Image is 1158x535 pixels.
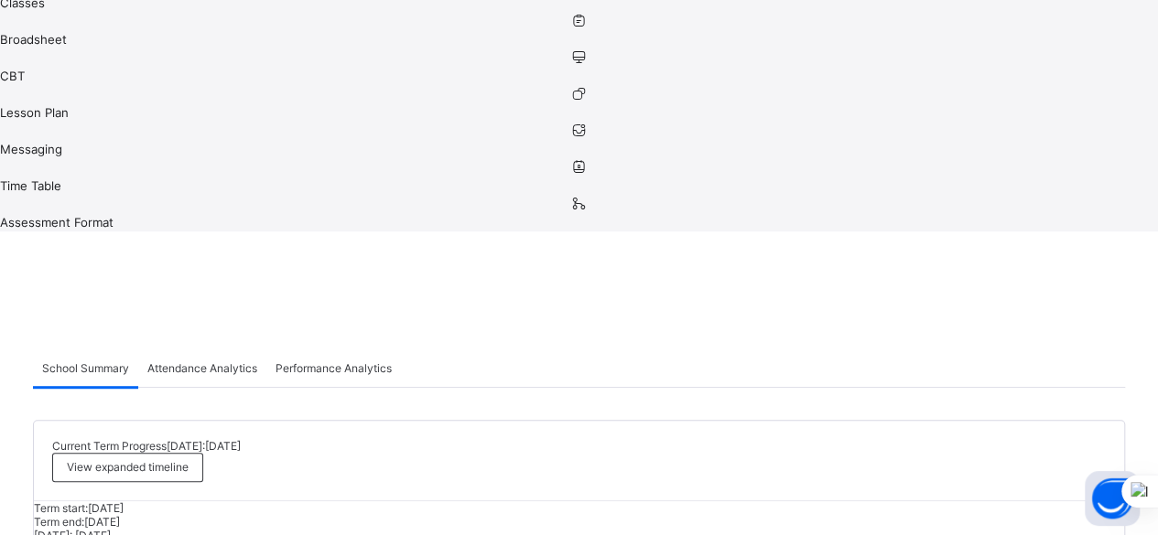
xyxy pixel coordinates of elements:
span: Performance Analytics [276,361,392,375]
span: Term start: [DATE] [34,501,124,515]
span: Term end: [DATE] [34,515,120,529]
span: View expanded timeline [67,460,189,474]
span: [DATE]: [DATE] [167,439,241,453]
span: Attendance Analytics [147,361,257,375]
button: Open asap [1085,471,1140,526]
span: School Summary [42,361,129,375]
span: Current Term Progress [52,439,167,453]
